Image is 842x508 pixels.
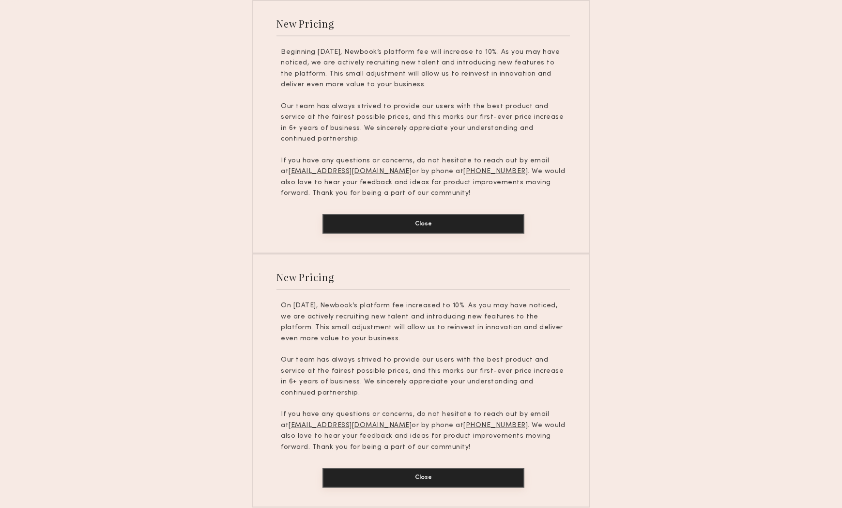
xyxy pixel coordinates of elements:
[289,422,412,429] u: [EMAIL_ADDRESS][DOMAIN_NAME]
[276,270,334,284] div: New Pricing
[281,47,566,91] p: Beginning [DATE], Newbook’s platform fee will increase to 10%. As you may have noticed, we are ac...
[463,422,528,429] u: [PHONE_NUMBER]
[322,468,524,488] button: Close
[322,214,524,234] button: Close
[289,168,412,175] u: [EMAIL_ADDRESS][DOMAIN_NAME]
[463,168,528,175] u: [PHONE_NUMBER]
[276,17,334,30] div: New Pricing
[281,301,566,344] p: On [DATE], Newbook’s platform fee increased to 10%. As you may have noticed, we are actively recr...
[281,101,566,145] p: Our team has always strived to provide our users with the best product and service at the fairest...
[281,409,566,453] p: If you have any questions or concerns, do not hesitate to reach out by email at or by phone at . ...
[281,156,566,199] p: If you have any questions or concerns, do not hesitate to reach out by email at or by phone at . ...
[281,355,566,398] p: Our team has always strived to provide our users with the best product and service at the fairest...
